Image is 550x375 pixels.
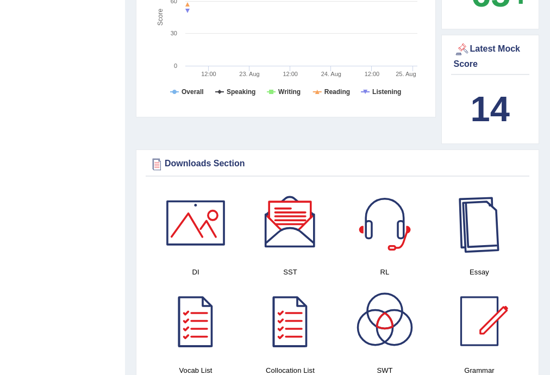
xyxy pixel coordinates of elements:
[227,88,255,96] tspan: Speaking
[437,266,521,278] h4: Essay
[182,88,204,96] tspan: Overall
[396,71,416,77] tspan: 25. Aug
[201,71,216,77] text: 12:00
[248,266,332,278] h4: SST
[283,71,298,77] text: 12:00
[343,266,427,278] h4: RL
[174,62,177,69] text: 0
[278,88,301,96] tspan: Writing
[372,88,401,96] tspan: Listening
[454,41,527,71] div: Latest Mock Score
[148,156,527,172] div: Downloads Section
[321,71,341,77] tspan: 24. Aug
[324,88,350,96] tspan: Reading
[239,71,259,77] tspan: 23. Aug
[471,89,510,129] b: 14
[171,30,177,36] text: 30
[365,71,380,77] text: 12:00
[154,266,237,278] h4: DI
[157,9,164,26] tspan: Score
